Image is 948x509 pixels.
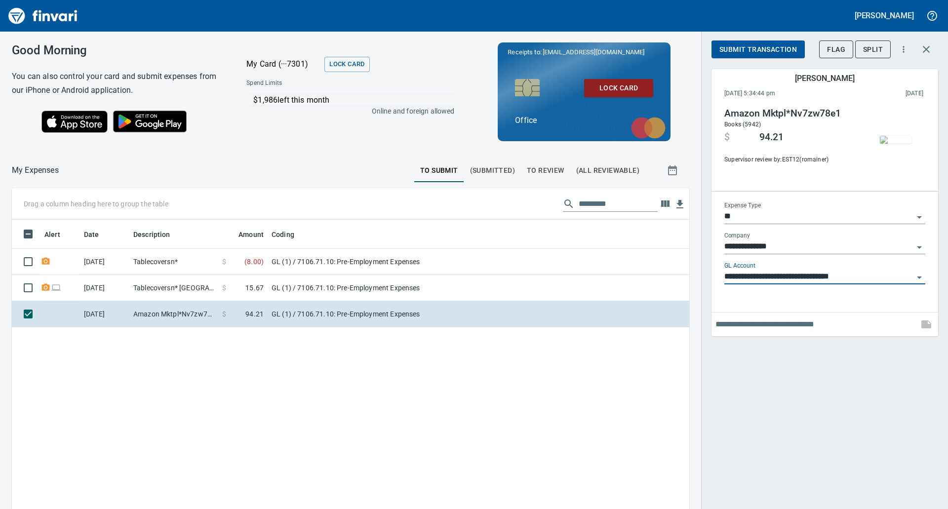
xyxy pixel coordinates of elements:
[245,309,264,319] span: 94.21
[44,229,60,240] span: Alert
[470,164,515,177] span: (Submitted)
[40,284,51,291] span: Receipt Required
[880,136,911,144] img: receipts%2Ftapani%2F2025-10-07%2FfwPF4OgXw0XVJRvOwhnyyi25FmH3__HyqgkDPyQoqs9ZRVWczG_body.jpg
[795,73,854,83] h5: [PERSON_NAME]
[827,43,845,56] span: Flag
[244,257,264,267] span: ( 8.00 )
[80,301,129,327] td: [DATE]
[863,43,883,56] span: Split
[268,249,514,275] td: GL (1) / 7106.71.10: Pre-Employment Expenses
[245,283,264,293] span: 15.67
[515,115,653,126] p: Office
[584,79,653,97] button: Lock Card
[40,258,51,265] span: Receipt Required
[238,229,264,240] span: Amount
[12,43,222,57] h3: Good Morning
[508,47,661,57] p: Receipts to:
[129,275,218,301] td: Tablecoversn* [GEOGRAPHIC_DATA] [GEOGRAPHIC_DATA]
[222,257,226,267] span: $
[108,105,193,138] img: Get it on Google Play
[912,271,926,284] button: Open
[893,39,914,60] button: More
[724,233,750,239] label: Company
[719,43,797,56] span: Submit Transaction
[41,111,108,133] img: Download on the App Store
[51,284,61,291] span: Online transaction
[724,108,855,119] h4: Amazon Mktpl*Nv7zw78e1
[626,112,671,144] img: mastercard.svg
[819,40,853,59] button: Flag
[222,283,226,293] span: $
[84,229,112,240] span: Date
[852,8,916,23] button: [PERSON_NAME]
[133,229,183,240] span: Description
[12,70,222,97] h6: You can also control your card and submit expenses from our iPhone or Android application.
[724,89,840,99] span: [DATE] 5:34:44 pm
[711,40,805,59] button: Submit Transaction
[129,301,218,327] td: Amazon Mktpl*Nv7zw78e1
[527,164,564,177] span: To Review
[80,275,129,301] td: [DATE]
[855,40,891,59] button: Split
[44,229,73,240] span: Alert
[724,131,730,143] span: $
[542,47,645,57] span: [EMAIL_ADDRESS][DOMAIN_NAME]
[329,59,364,70] span: Lock Card
[84,229,99,240] span: Date
[268,301,514,327] td: GL (1) / 7106.71.10: Pre-Employment Expenses
[24,199,168,209] p: Drag a column heading here to group the table
[226,229,264,240] span: Amount
[268,275,514,301] td: GL (1) / 7106.71.10: Pre-Employment Expenses
[724,263,755,269] label: GL Account
[840,89,923,99] span: This charge was settled by the merchant and appears on the 2025/10/11 statement.
[6,4,80,28] img: Finvari
[129,249,218,275] td: Tablecoversn*
[576,164,639,177] span: (All Reviewable)
[272,229,307,240] span: Coding
[724,121,761,128] span: Books (5942)
[246,58,320,70] p: My Card (···7301)
[272,229,294,240] span: Coding
[420,164,458,177] span: To Submit
[724,155,855,165] span: Supervisor review by: EST12 (romainer)
[246,78,367,88] span: Spend Limits
[253,94,453,106] p: $1,986 left this month
[592,82,645,94] span: Lock Card
[12,164,59,176] nav: breadcrumb
[222,309,226,319] span: $
[912,210,926,224] button: Open
[914,38,938,61] button: Close transaction
[912,240,926,254] button: Open
[914,313,938,336] span: This records your note into the expense
[133,229,170,240] span: Description
[12,164,59,176] p: My Expenses
[759,131,784,143] span: 94.21
[724,203,761,209] label: Expense Type
[855,10,914,21] h5: [PERSON_NAME]
[324,57,369,72] button: Lock Card
[80,249,129,275] td: [DATE]
[238,106,454,116] p: Online and foreign allowed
